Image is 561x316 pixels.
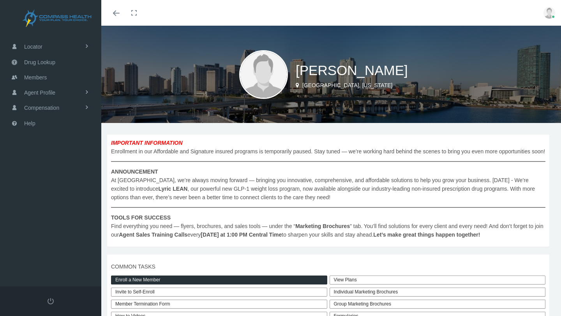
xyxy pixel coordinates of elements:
[24,100,59,115] span: Compensation
[24,70,47,85] span: Members
[111,214,171,221] b: TOOLS FOR SUCCESS
[119,232,187,238] b: Agent Sales Training Calls
[111,288,327,297] a: Invite to Self-Enroll
[158,186,187,192] b: Lyric LEAN
[111,262,545,271] span: COMMON TASKS
[111,300,327,309] a: Member Termination Form
[111,140,183,146] b: IMPORTANT INFORMATION
[111,169,158,175] b: ANNOUNCEMENT
[295,223,350,229] b: Marketing Brochures
[296,63,408,78] span: [PERSON_NAME]
[302,82,393,88] span: [GEOGRAPHIC_DATA], [US_STATE]
[201,232,282,238] b: [DATE] at 1:00 PM Central Time
[24,55,55,70] span: Drug Lookup
[24,39,42,54] span: Locator
[543,7,555,19] img: user-placeholder.jpg
[24,85,55,100] span: Agent Profile
[111,139,545,239] span: Enrollment in our Affordable and Signature insured programs is temporarily paused. Stay tuned — w...
[330,288,546,297] div: Individual Marketing Brochures
[373,232,480,238] b: Let’s make great things happen together!
[239,50,288,99] img: user-placeholder.jpg
[111,276,327,284] a: Enroll a New Member
[330,276,546,284] a: View Plans
[10,9,104,28] img: COMPASS HEALTH, INC
[24,116,35,131] span: Help
[330,300,546,309] div: Group Marketing Brochures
